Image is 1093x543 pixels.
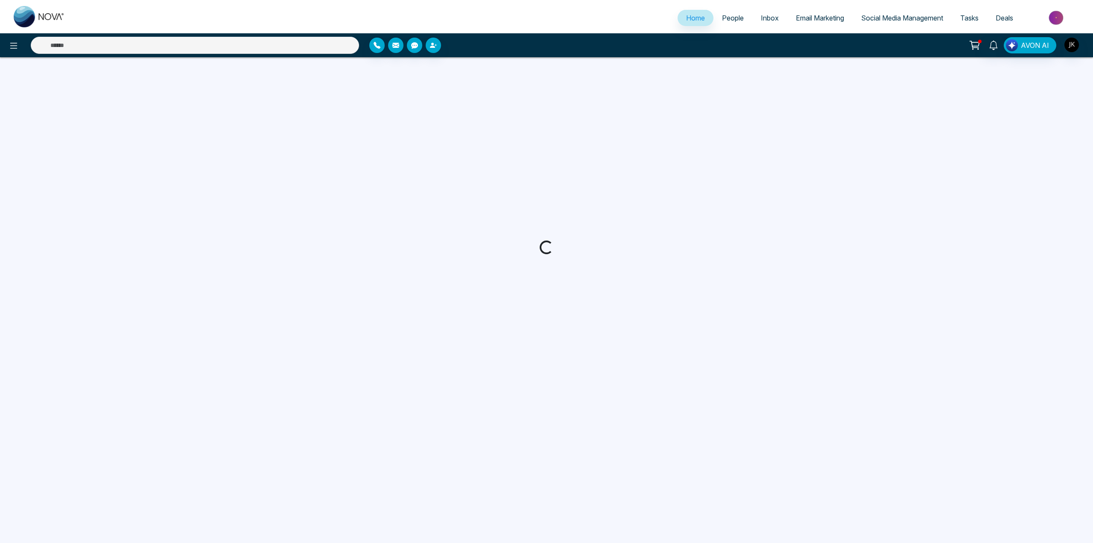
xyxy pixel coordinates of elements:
[14,6,65,27] img: Nova CRM Logo
[722,14,744,22] span: People
[678,10,713,26] a: Home
[1006,39,1018,51] img: Lead Flow
[1021,40,1049,50] span: AVON AI
[761,14,779,22] span: Inbox
[1026,8,1088,27] img: Market-place.gif
[861,14,943,22] span: Social Media Management
[853,10,952,26] a: Social Media Management
[1004,37,1056,53] button: AVON AI
[1064,38,1079,52] img: User Avatar
[987,10,1022,26] a: Deals
[996,14,1013,22] span: Deals
[752,10,787,26] a: Inbox
[787,10,853,26] a: Email Marketing
[796,14,844,22] span: Email Marketing
[960,14,979,22] span: Tasks
[686,14,705,22] span: Home
[713,10,752,26] a: People
[952,10,987,26] a: Tasks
